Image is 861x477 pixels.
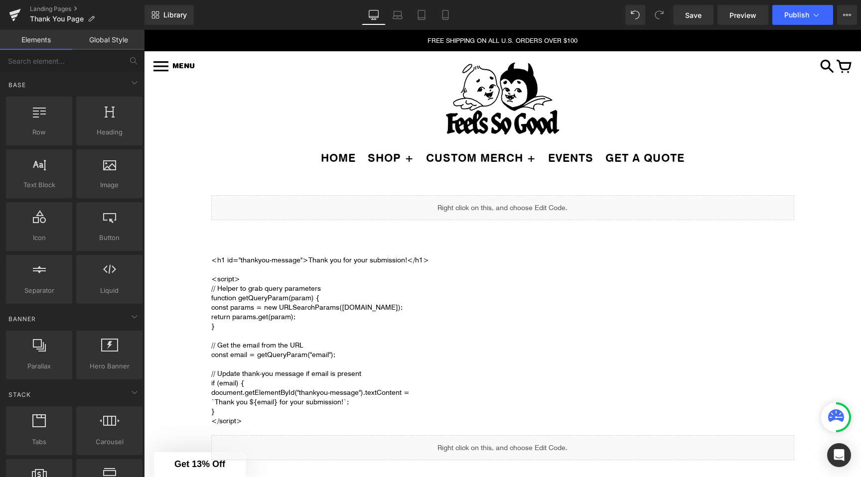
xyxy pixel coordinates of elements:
[67,377,650,386] p: }
[9,233,69,243] span: Icon
[649,5,669,25] button: Redo
[224,121,270,134] a: SHOP +
[827,443,851,467] div: Open Intercom Messenger
[67,263,650,273] p: function getQueryParam(param) {
[30,15,84,23] span: Thank You Page
[296,30,421,109] img: Feels So Good
[28,32,51,40] span: MENU
[410,5,433,25] a: Tablet
[282,121,392,134] a: CUSTOM MERCH +
[79,180,140,190] span: Image
[79,437,140,447] span: Carousel
[729,10,756,20] span: Preview
[67,254,650,263] p: // Helper to grab query parameters
[7,80,27,90] span: Base
[79,233,140,243] span: Button
[144,5,194,25] a: New Library
[67,386,650,396] p: </script>
[67,367,650,377] p: `Thank you ${email} for your submission!`;
[386,5,410,25] a: Laptop
[9,285,69,296] span: Separator
[433,5,457,25] a: Mobile
[79,361,140,371] span: Hero Banner
[362,5,386,25] a: Desktop
[404,121,449,134] a: EVENTS
[79,285,140,296] span: Liquid
[717,5,768,25] a: Preview
[772,5,833,25] button: Publish
[67,311,650,320] p: // Get the email from the URL
[9,32,51,41] a: MENU
[7,390,32,399] span: Stack
[177,121,212,134] a: HOME
[30,5,144,13] a: Landing Pages
[67,226,650,235] p: <h1 id="thankyou-message">Thank you for your submission!</h1>
[625,5,645,25] button: Undo
[67,339,650,349] p: // Update thank-you message if email is present
[9,437,69,447] span: Tabs
[67,282,650,292] p: return params.get(param);
[9,180,69,190] span: Text Block
[7,314,37,324] span: Banner
[67,320,650,330] p: const email = getQueryParam("email");
[15,117,702,135] ul: Secondary
[9,361,69,371] span: Parallax
[79,127,140,137] span: Heading
[837,5,857,25] button: More
[67,358,650,367] p: document.getElementById("thankyou-message").textContent =
[67,292,650,301] p: }
[685,10,702,20] span: Save
[67,349,650,358] p: if (email) {
[72,30,144,50] a: Global Style
[67,244,650,254] p: <script>
[9,127,69,137] span: Row
[784,11,809,19] span: Publish
[461,121,541,134] a: GET A QUOTE
[67,273,650,282] p: const params = new URLSearchParams([DOMAIN_NAME]);
[163,10,187,19] span: Library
